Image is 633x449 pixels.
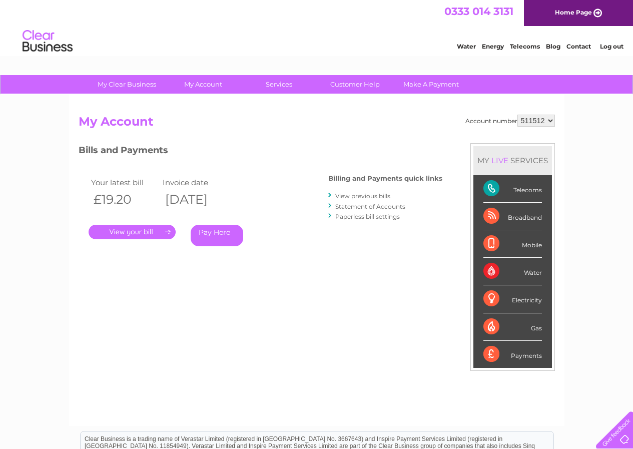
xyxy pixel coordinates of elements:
h4: Billing and Payments quick links [328,175,442,182]
img: logo.png [22,26,73,57]
a: Pay Here [191,225,243,246]
div: Mobile [483,230,542,258]
a: My Clear Business [86,75,168,94]
a: My Account [162,75,244,94]
div: Electricity [483,285,542,313]
a: Telecoms [510,43,540,50]
div: Telecoms [483,175,542,203]
a: Customer Help [314,75,396,94]
div: Payments [483,341,542,368]
div: Water [483,258,542,285]
a: Make A Payment [390,75,472,94]
a: Paperless bill settings [335,213,400,220]
a: 0333 014 3131 [444,5,513,18]
th: [DATE] [160,189,232,210]
a: Contact [566,43,591,50]
div: Clear Business is a trading name of Verastar Limited (registered in [GEOGRAPHIC_DATA] No. 3667643... [81,6,553,49]
div: Account number [465,115,555,127]
a: Blog [546,43,560,50]
td: Your latest bill [89,176,161,189]
h3: Bills and Payments [79,143,442,161]
div: Gas [483,313,542,341]
a: Water [457,43,476,50]
h2: My Account [79,115,555,134]
a: View previous bills [335,192,390,200]
a: Statement of Accounts [335,203,405,210]
a: Log out [600,43,623,50]
div: Broadband [483,203,542,230]
th: £19.20 [89,189,161,210]
a: Services [238,75,320,94]
a: Energy [482,43,504,50]
div: MY SERVICES [473,146,552,175]
td: Invoice date [160,176,232,189]
a: . [89,225,176,239]
div: LIVE [489,156,510,165]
